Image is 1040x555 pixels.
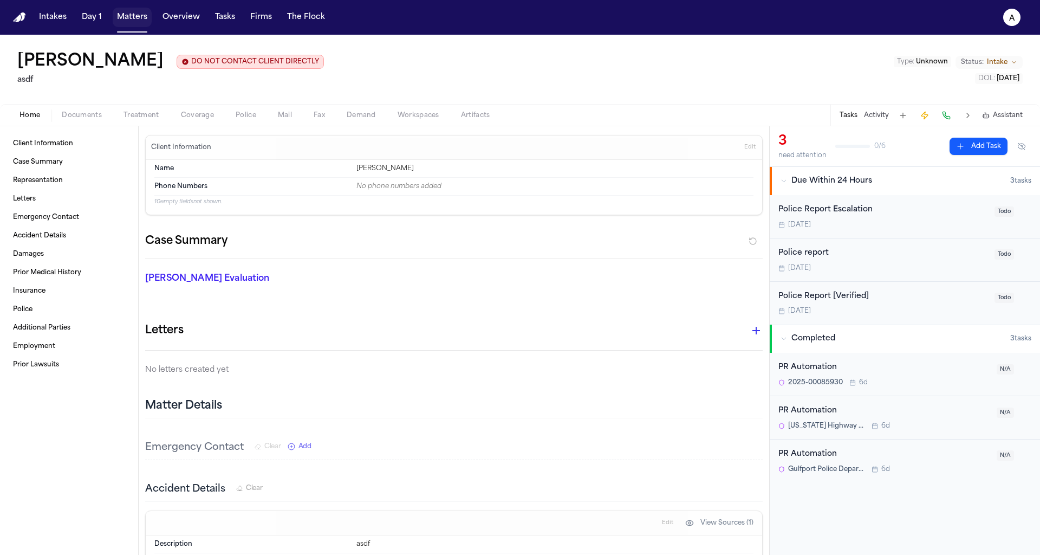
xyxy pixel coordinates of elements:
[778,133,827,150] div: 3
[9,246,129,263] a: Damages
[770,195,1040,238] div: Open task: Police Report Escalation
[997,364,1014,375] span: N/A
[283,8,329,27] a: The Flock
[211,8,239,27] button: Tasks
[113,8,152,27] button: Matters
[982,111,1023,120] button: Assistant
[77,8,106,27] button: Day 1
[35,8,71,27] button: Intakes
[154,198,753,206] p: 10 empty fields not shown.
[255,442,281,451] button: Clear Emergency Contact
[744,144,756,151] span: Edit
[770,325,1040,353] button: Completed3tasks
[314,111,325,120] span: Fax
[9,338,129,355] a: Employment
[859,378,868,387] span: 6d
[154,164,350,173] dt: Name
[680,514,759,532] button: View Sources (1)
[897,59,914,65] span: Type :
[158,8,204,27] button: Overview
[9,209,129,226] a: Emergency Contact
[840,111,857,120] button: Tasks
[997,450,1014,461] span: N/A
[788,221,811,229] span: [DATE]
[955,56,1023,69] button: Change status from Intake
[993,111,1023,120] span: Assistant
[9,282,129,300] a: Insurance
[741,139,759,156] button: Edit
[950,138,1007,155] button: Add Task
[9,153,129,171] a: Case Summary
[770,238,1040,282] div: Open task: Police report
[770,353,1040,396] div: Open task: PR Automation
[770,440,1040,482] div: Open task: PR Automation
[9,301,129,318] a: Police
[123,111,159,120] span: Treatment
[356,164,753,173] div: [PERSON_NAME]
[154,182,207,191] span: Phone Numbers
[791,176,872,186] span: Due Within 24 Hours
[778,291,988,303] div: Police Report [Verified]
[975,73,1023,84] button: Edit DOL: 2025-08-17
[398,111,439,120] span: Workspaces
[356,182,753,191] div: No phone numbers added
[939,108,954,123] button: Make a Call
[770,282,1040,325] div: Open task: Police Report [Verified]
[17,74,324,87] h2: asdf
[778,448,990,461] div: PR Automation
[149,143,213,152] h3: Client Information
[778,151,827,160] div: need attention
[177,55,324,69] button: Edit client contact restriction
[778,247,988,260] div: Police report
[278,111,292,120] span: Mail
[788,422,865,430] span: [US_STATE] Highway Safety Patrol
[9,172,129,189] a: Representation
[17,52,164,72] h1: [PERSON_NAME]
[9,227,129,244] a: Accident Details
[356,540,753,548] div: asdf
[145,322,184,339] h1: Letters
[788,378,843,387] span: 2025-00085930
[978,75,995,82] span: DOL :
[9,264,129,281] a: Prior Medical History
[145,364,763,377] p: No letters created yet
[788,465,865,474] span: Gulfport Police Department
[961,58,984,67] span: Status:
[770,396,1040,440] div: Open task: PR Automation
[9,356,129,373] a: Prior Lawsuits
[881,422,890,430] span: 6d
[994,249,1014,260] span: Todo
[145,272,342,285] p: [PERSON_NAME] Evaluation
[236,111,256,120] span: Police
[1010,334,1031,343] span: 3 task s
[246,8,276,27] button: Firms
[881,465,890,474] span: 6d
[895,108,911,123] button: Add Task
[181,111,214,120] span: Coverage
[778,362,990,374] div: PR Automation
[246,484,263,493] span: Clear
[997,75,1019,82] span: [DATE]
[264,442,281,451] span: Clear
[791,333,835,344] span: Completed
[288,442,311,451] button: Add New
[916,59,948,65] span: Unknown
[778,204,988,216] div: Police Report Escalation
[778,405,990,417] div: PR Automation
[298,442,311,451] span: Add
[1012,138,1031,155] button: Hide completed tasks (⌘⇧H)
[62,111,102,120] span: Documents
[154,540,350,548] dt: Description
[236,484,263,493] button: Clear Accident Details
[347,111,376,120] span: Demand
[659,514,677,532] button: Edit
[864,111,889,120] button: Activity
[9,190,129,208] a: Letters
[17,52,164,72] button: Edit matter name
[9,135,129,152] a: Client Information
